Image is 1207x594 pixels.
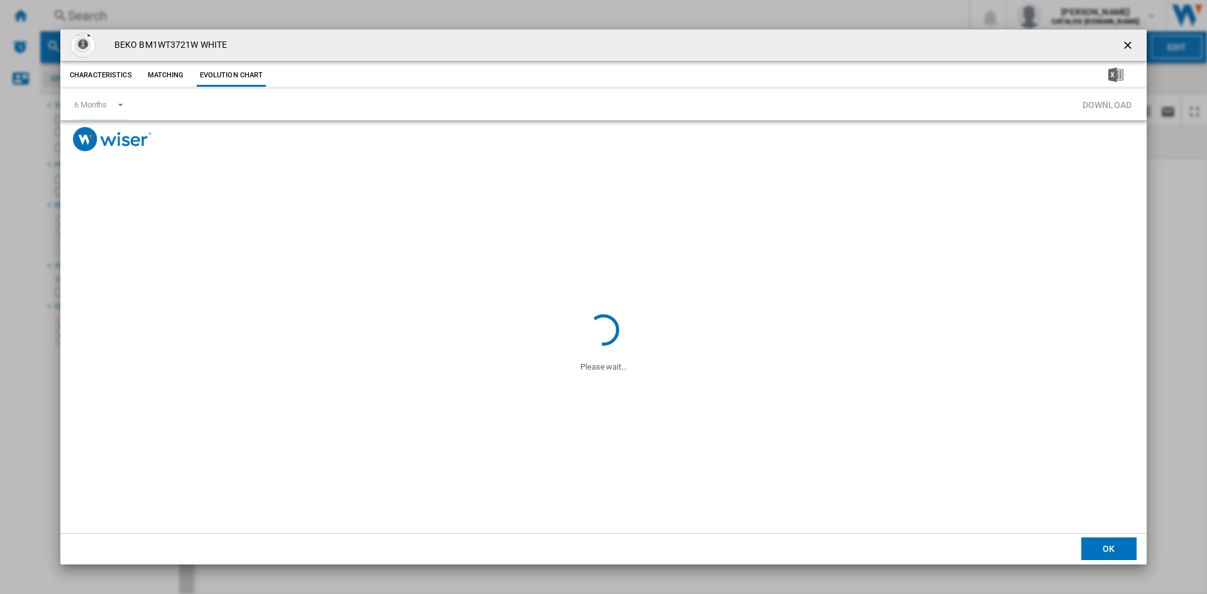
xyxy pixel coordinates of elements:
[67,64,135,87] button: Characteristics
[1088,64,1144,87] button: Download in Excel
[1108,67,1123,82] img: excel-24x24.png
[73,127,152,151] img: logo_wiser_300x94.png
[138,64,194,87] button: Matching
[1122,39,1137,54] ng-md-icon: getI18NText('BUTTONS.CLOSE_DIALOG')
[1081,537,1137,560] button: OK
[1116,33,1142,58] button: getI18NText('BUTTONS.CLOSE_DIALOG')
[1079,93,1135,116] button: Download
[70,33,96,58] img: BEK-BM1WT3721W-E_800x800.jpg
[580,362,627,371] ng-transclude: Please wait...
[60,30,1147,564] md-dialog: Product popup
[74,100,107,109] div: 6 Months
[197,64,267,87] button: Evolution chart
[108,39,227,52] h4: BEKO BM1WT3721W WHITE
